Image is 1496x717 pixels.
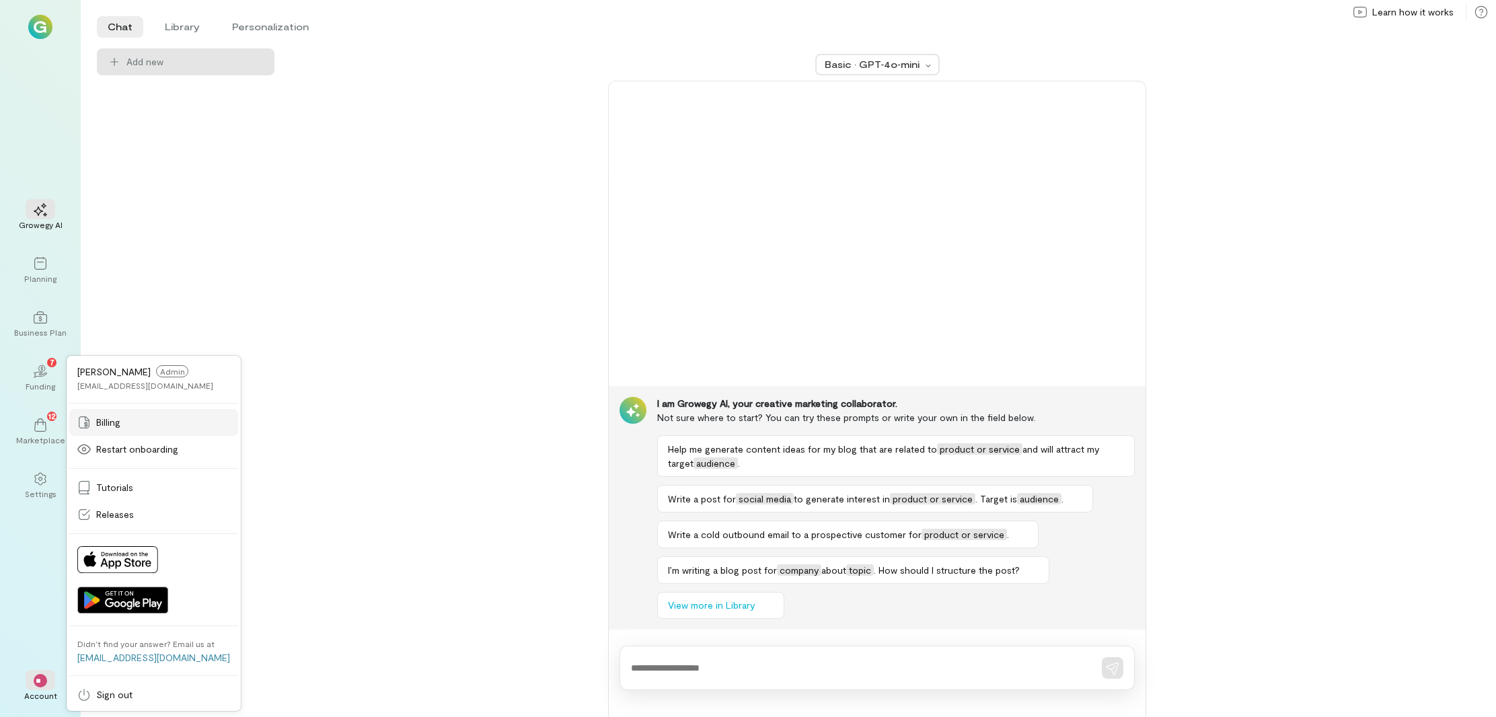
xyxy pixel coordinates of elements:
img: Get it on Google Play [77,587,168,613]
span: Add new [126,55,163,69]
span: . Target is [975,493,1017,504]
div: I am Growegy AI, your creative marketing collaborator. [657,397,1135,410]
span: 7 [50,356,54,368]
span: Admin [156,365,188,377]
div: Settings [25,488,57,499]
span: Releases [96,508,134,521]
span: product or service [890,493,975,504]
div: Not sure where to start? You can try these prompts or write your own in the field below. [657,410,1135,424]
a: Business Plan [16,300,65,348]
span: Restart onboarding [96,443,178,456]
a: Funding [16,354,65,402]
a: Restart onboarding [69,436,238,463]
a: Settings [16,461,65,510]
button: I’m writing a blog post forcompanyabouttopic. How should I structure the post? [657,556,1049,584]
a: Releases [69,501,238,528]
span: audience [1017,493,1061,504]
div: Marketplace [16,435,65,445]
span: product or service [922,529,1007,540]
span: . [1007,529,1009,540]
button: Help me generate content ideas for my blog that are related toproduct or serviceand will attract ... [657,435,1135,477]
button: Write a post forsocial mediato generate interest inproduct or service. Target isaudience. [657,485,1093,513]
div: Didn’t find your answer? Email us at [77,638,215,649]
span: to generate interest in [794,493,890,504]
span: social media [736,493,794,504]
div: Basic · GPT‑4o‑mini [825,58,922,71]
span: topic [846,564,874,576]
span: Sign out [96,688,133,702]
img: Download on App Store [77,546,158,573]
li: Personalization [221,16,320,38]
div: [EMAIL_ADDRESS][DOMAIN_NAME] [77,380,213,391]
span: Tutorials [96,481,133,494]
a: Tutorials [69,474,238,501]
div: Planning [24,273,57,284]
span: . How should I structure the post? [874,564,1020,576]
a: [EMAIL_ADDRESS][DOMAIN_NAME] [77,652,230,663]
div: Funding [26,381,55,391]
span: 12 [48,410,56,422]
button: View more in Library [657,592,784,619]
span: company [777,564,821,576]
span: Billing [96,416,120,429]
span: product or service [937,443,1022,455]
button: Write a cold outbound email to a prospective customer forproduct or service. [657,521,1039,548]
span: Help me generate content ideas for my blog that are related to [668,443,937,455]
span: . [1061,493,1063,504]
span: . [738,457,740,469]
span: [PERSON_NAME] [77,366,151,377]
div: Business Plan [14,327,67,338]
span: View more in Library [668,599,755,612]
span: I’m writing a blog post for [668,564,777,576]
span: Learn how it works [1372,5,1454,19]
a: Marketplace [16,408,65,456]
a: Sign out [69,681,238,708]
li: Chat [97,16,143,38]
span: audience [694,457,738,469]
a: Growegy AI [16,192,65,241]
div: Growegy AI [19,219,63,230]
span: Write a post for [668,493,736,504]
a: Planning [16,246,65,295]
span: Write a cold outbound email to a prospective customer for [668,529,922,540]
a: Billing [69,409,238,436]
span: about [821,564,846,576]
li: Library [154,16,211,38]
div: Account [24,690,57,701]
